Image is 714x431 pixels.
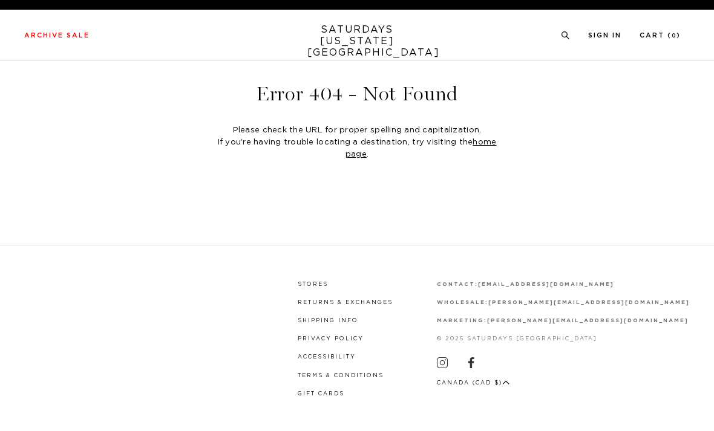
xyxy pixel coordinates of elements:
[346,138,497,158] a: home page
[437,378,509,387] button: Canada (CAD $)
[307,24,407,59] a: SATURDAYS[US_STATE][GEOGRAPHIC_DATA]
[298,282,328,287] a: Stores
[298,300,393,305] a: Returns & Exchanges
[488,300,690,305] a: [PERSON_NAME][EMAIL_ADDRESS][DOMAIN_NAME]
[298,318,358,323] a: Shipping Info
[298,391,344,397] a: Gift Cards
[437,318,487,323] strong: marketing:
[9,84,705,104] header: Error 404 - Not Found
[487,318,689,323] a: [PERSON_NAME][EMAIL_ADDRESS][DOMAIN_NAME]
[588,32,621,39] a: Sign In
[208,125,506,161] div: Please check the URL for proper spelling and capitalization. If you're having trouble locating a ...
[24,32,90,39] a: Archive Sale
[437,282,478,287] strong: contact:
[672,33,676,39] small: 0
[478,282,614,287] a: [EMAIL_ADDRESS][DOMAIN_NAME]
[640,32,681,39] a: Cart (0)
[298,354,356,360] a: Accessibility
[437,300,488,305] strong: wholesale:
[298,373,384,378] a: Terms & Conditions
[298,336,364,342] a: Privacy Policy
[437,334,690,343] p: © 2025 Saturdays [GEOGRAPHIC_DATA]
